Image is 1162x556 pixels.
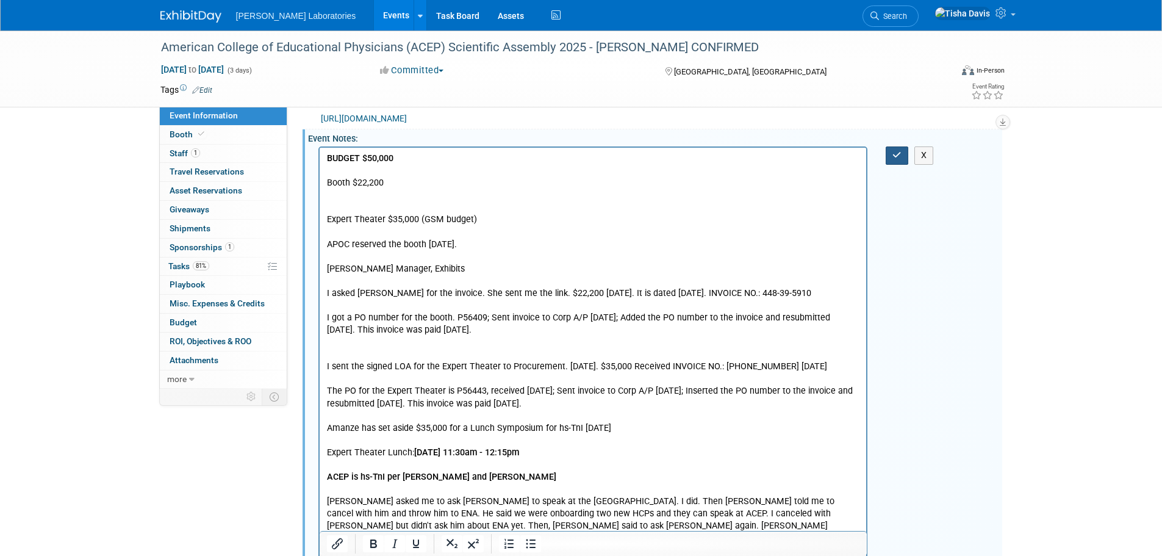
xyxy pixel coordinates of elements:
i: Booth reservation complete [198,131,204,137]
button: Italic [384,535,405,552]
span: ROI, Objectives & ROO [170,336,251,346]
span: [PERSON_NAME] Laboratories [236,11,356,21]
a: Tasks81% [160,258,287,276]
a: more [160,370,287,389]
span: Sponsorships [170,242,234,252]
span: Shipments [170,223,210,233]
a: ROI, Objectives & ROO [160,333,287,351]
b: BUDGET $50,000 [7,5,74,16]
span: Search [879,12,907,21]
a: [URL][DOMAIN_NAME] [321,114,407,123]
div: Event Rating [971,84,1004,90]
button: Bold [363,535,384,552]
span: Booth [170,129,207,139]
button: Bullet list [520,535,541,552]
span: 1 [191,148,200,157]
img: Tisha Davis [934,7,991,20]
div: Event Format [880,63,1005,82]
a: Misc. Expenses & Credits [160,295,287,313]
a: Search [863,5,919,27]
b: ACEP is hs-TnI per [PERSON_NAME] and [PERSON_NAME] [7,324,237,334]
td: Tags [160,84,212,96]
span: Asset Reservations [170,186,242,195]
div: In-Person [976,66,1005,75]
a: Booth [160,126,287,144]
button: Superscript [463,535,484,552]
a: Sponsorships1 [160,239,287,257]
a: Attachments [160,352,287,370]
div: Event Notes: [308,129,1002,145]
span: [GEOGRAPHIC_DATA], [GEOGRAPHIC_DATA] [674,67,827,76]
a: Event Information [160,107,287,125]
img: ExhibitDay [160,10,221,23]
span: Playbook [170,280,205,289]
button: Numbered list [499,535,520,552]
span: to [187,65,198,74]
a: Playbook [160,276,287,294]
a: Giveaways [160,201,287,219]
button: Committed [376,64,448,77]
a: Budget [160,314,287,332]
a: Asset Reservations [160,182,287,200]
span: [DATE] [DATE] [160,64,224,75]
img: Format-Inperson.png [962,65,974,75]
span: 81% [193,261,209,270]
a: Shipments [160,220,287,238]
b: [DATE] 11:30am - 12:15pm [95,300,199,310]
span: Staff [170,148,200,158]
span: (3 days) [226,67,252,74]
span: Misc. Expenses & Credits [170,298,265,308]
a: Edit [192,86,212,95]
span: Travel Reservations [170,167,244,176]
span: more [167,374,187,384]
span: Event Information [170,110,238,120]
button: Underline [406,535,426,552]
button: Insert/edit link [327,535,348,552]
a: Staff1 [160,145,287,163]
span: Attachments [170,355,218,365]
span: Budget [170,317,197,327]
button: Subscript [442,535,462,552]
span: 1 [225,242,234,251]
button: X [914,146,934,164]
span: Giveaways [170,204,209,214]
td: Toggle Event Tabs [262,389,287,405]
a: Travel Reservations [160,163,287,181]
td: Personalize Event Tab Strip [241,389,262,405]
div: American College of Educational Physicians (ACEP) Scientific Assembly 2025 - [PERSON_NAME] CONFIRMED [157,37,933,59]
span: Tasks [168,261,209,271]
